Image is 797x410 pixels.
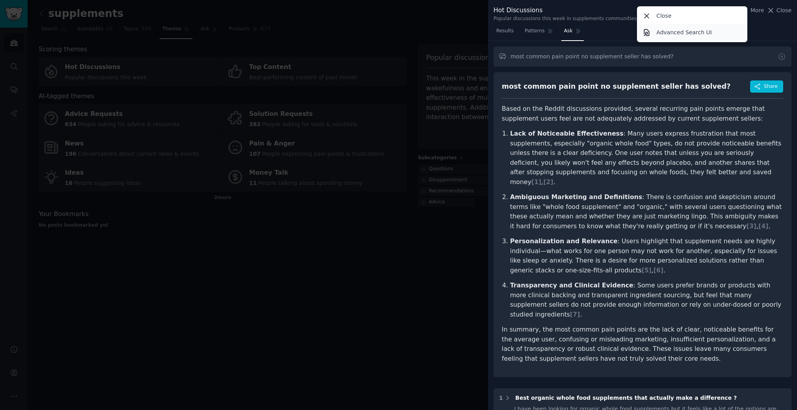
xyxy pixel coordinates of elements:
[656,28,712,37] p: Advanced Search UI
[750,80,783,93] button: Share
[742,6,764,15] button: More
[750,6,764,15] span: More
[510,281,783,319] p: : Some users prefer brands or products with more clinical backing and transparent ingredient sour...
[493,25,516,41] a: Results
[502,325,783,363] p: In summary, the most common pain points are the lack of clear, noticeable benefits for the averag...
[493,6,637,15] div: Hot Discussions
[510,192,783,231] p: : There is confusion and skepticism around terms like "whole food supplement" and "organic," with...
[654,266,663,274] span: [ 6 ]
[522,25,555,41] a: Patterns
[767,6,791,15] button: Close
[777,6,791,15] span: Close
[510,237,783,275] p: : Users highlight that supplement needs are highly individual—what works for one person may not w...
[564,28,573,35] span: Ask
[493,15,637,22] div: Popular discussions this week in supplements communities
[502,104,783,123] p: Based on the Reddit discussions provided, several recurring pain points emerge that supplement us...
[656,12,671,20] p: Close
[758,222,768,230] span: [ 4 ]
[510,193,642,201] strong: Ambiguous Marketing and Definitions
[764,83,778,90] span: Share
[747,222,756,230] span: [ 3 ]
[531,178,541,186] span: [ 1 ]
[641,266,651,274] span: [ 5 ]
[510,281,633,289] strong: Transparency and Clinical Evidence
[543,178,553,186] span: [ 2 ]
[515,395,737,401] span: Best organic whole food supplements that actually make a difference ?
[510,130,624,137] strong: Lack of Noticeable Effectiveness
[496,28,514,35] span: Results
[499,394,503,402] div: 1
[502,82,730,91] div: most common pain point no supplement seller has solved?
[570,311,580,318] span: [ 7 ]
[510,129,783,187] p: : Many users express frustration that most supplements, especially "organic whole food" types, do...
[561,25,584,41] a: Ask
[510,237,618,245] strong: Personalization and Relevance
[493,47,791,67] input: Ask a question about Hot Discussions in this audience...
[525,28,544,35] span: Patterns
[639,24,746,41] a: Advanced Search UI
